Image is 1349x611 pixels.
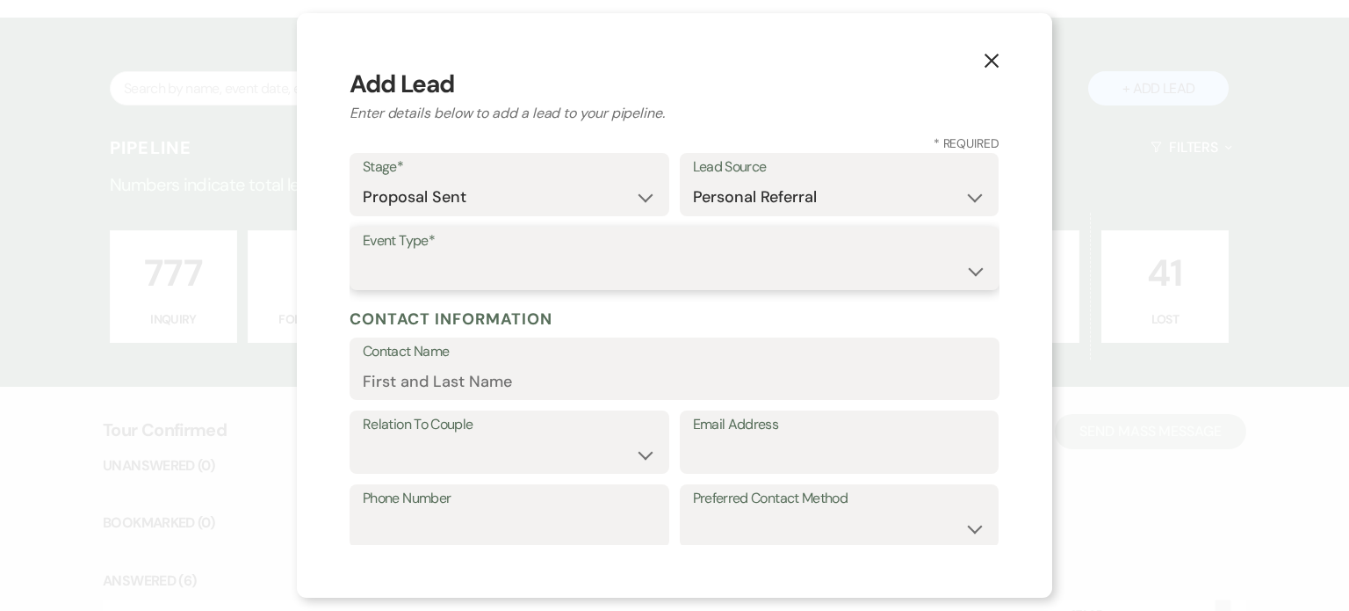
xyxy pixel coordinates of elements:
[350,306,999,332] h5: Contact Information
[350,66,999,103] h3: Add Lead
[350,103,999,124] h2: Enter details below to add a lead to your pipeline.
[363,486,656,512] label: Phone Number
[363,155,656,180] label: Stage*
[363,229,986,254] label: Event Type*
[363,412,656,438] label: Relation To Couple
[693,412,986,438] label: Email Address
[693,155,986,180] label: Lead Source
[350,135,999,153] h3: * Required
[363,339,986,365] label: Contact Name
[363,364,986,398] input: First and Last Name
[693,486,986,512] label: Preferred Contact Method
